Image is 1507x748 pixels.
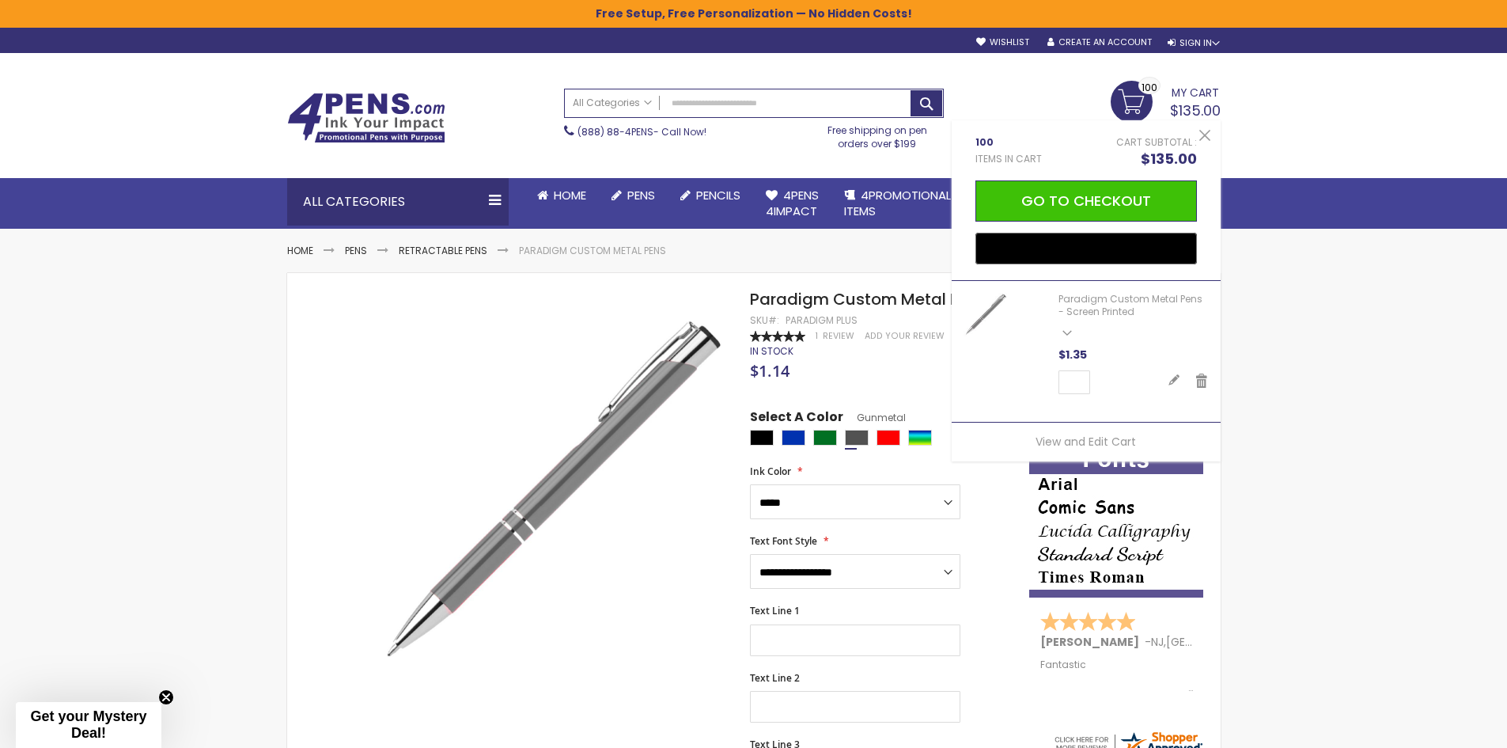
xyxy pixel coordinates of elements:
[1170,101,1221,120] span: $135.00
[750,345,793,358] div: Availability
[287,93,445,143] img: 4Pens Custom Pens and Promotional Products
[30,708,146,741] span: Get your Mystery Deal!
[750,534,817,548] span: Text Font Style
[1116,135,1192,149] span: Cart Subtotal
[1166,634,1282,650] span: [GEOGRAPHIC_DATA]
[865,330,945,342] a: Add Your Review
[813,430,837,446] div: Green
[750,604,800,617] span: Text Line 1
[1058,347,1087,363] span: $1.35
[816,330,818,342] span: 1
[750,408,843,430] span: Select A Color
[964,293,1007,336] img: Paradigm Custom Metal Pens - Screen Printed-Gunmetal
[368,312,729,674] img: paragon-gunmetal_1_1_1.jpg
[1151,634,1164,650] span: NJ
[786,314,858,327] div: Paradigm Plus
[158,689,174,705] button: Close teaser
[976,36,1029,48] a: Wishlist
[1145,634,1282,650] span: - ,
[975,180,1197,222] button: Go to Checkout
[599,178,668,213] a: Pens
[16,702,161,748] div: Get your Mystery Deal!Close teaser
[750,430,774,446] div: Black
[519,245,666,257] li: Paradigm Custom Metal Pens
[1036,434,1136,450] a: View and Edit Cart
[1141,149,1197,169] span: $135.00
[577,125,653,139] a: (888) 88-4PENS
[845,430,869,446] div: Gunmetal
[1111,81,1221,120] a: $135.00 100
[1040,634,1145,650] span: [PERSON_NAME]
[877,430,900,446] div: Red
[668,178,753,213] a: Pencils
[823,330,854,342] span: Review
[524,178,599,213] a: Home
[399,244,487,257] a: Retractable Pens
[627,187,655,203] span: Pens
[345,244,367,257] a: Pens
[844,187,951,219] span: 4PROMOTIONAL ITEMS
[1029,445,1203,598] img: font-personalization-examples
[975,136,1042,149] span: 100
[696,187,740,203] span: Pencils
[831,178,964,230] a: 4PROMOTIONALITEMS
[750,360,789,382] span: $1.14
[782,430,805,446] div: Blue
[750,288,987,310] span: Paradigm Custom Metal Pens
[577,125,706,139] span: - Call Now!
[753,178,831,230] a: 4Pens4impact
[554,187,586,203] span: Home
[1058,292,1202,318] a: Paradigm Custom Metal Pens - Screen Printed
[1040,659,1194,693] div: Fantastic
[750,331,805,342] div: 100%
[908,430,932,446] div: Assorted
[766,187,819,219] span: 4Pens 4impact
[1168,37,1220,49] div: Sign In
[975,153,1042,165] span: Items in Cart
[975,233,1197,264] button: Buy with GPay
[287,178,509,226] div: All Categories
[573,97,652,109] span: All Categories
[750,671,800,685] span: Text Line 2
[1047,36,1152,48] a: Create an Account
[816,330,857,342] a: 1 Review
[750,465,791,478] span: Ink Color
[565,89,660,116] a: All Categories
[750,344,793,358] span: In stock
[287,244,313,257] a: Home
[750,313,779,327] strong: SKU
[843,411,906,424] span: Gunmetal
[1142,80,1157,95] span: 100
[811,118,944,150] div: Free shipping on pen orders over $199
